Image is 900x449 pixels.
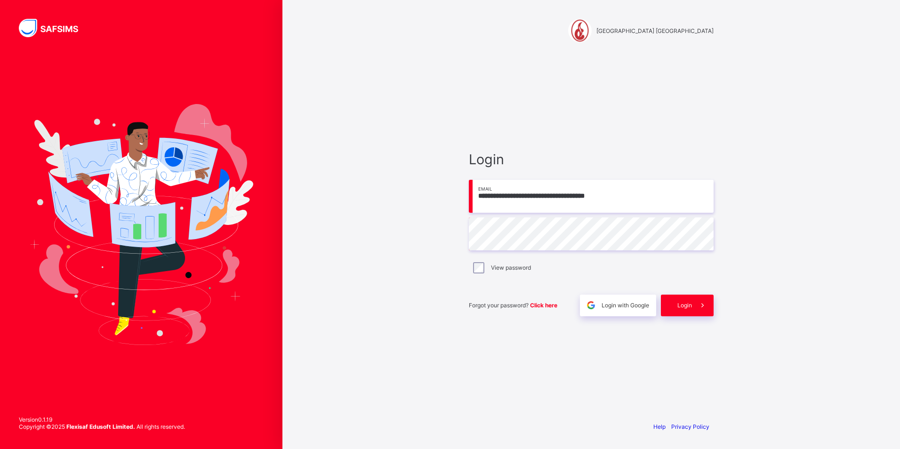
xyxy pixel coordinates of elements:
[586,300,596,311] img: google.396cfc9801f0270233282035f929180a.svg
[677,302,692,309] span: Login
[469,302,557,309] span: Forgot your password?
[19,416,185,423] span: Version 0.1.19
[19,423,185,430] span: Copyright © 2025 All rights reserved.
[653,423,666,430] a: Help
[596,27,714,34] span: [GEOGRAPHIC_DATA] [GEOGRAPHIC_DATA]
[491,264,531,271] label: View password
[530,302,557,309] a: Click here
[671,423,709,430] a: Privacy Policy
[29,104,253,345] img: Hero Image
[19,19,89,37] img: SAFSIMS Logo
[469,151,714,168] span: Login
[66,423,135,430] strong: Flexisaf Edusoft Limited.
[602,302,649,309] span: Login with Google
